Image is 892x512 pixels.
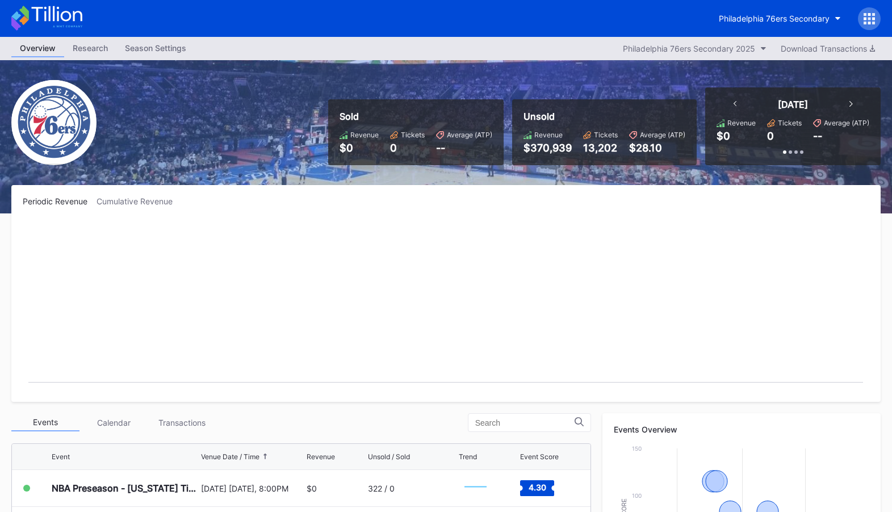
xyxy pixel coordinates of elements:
div: 322 / 0 [368,484,395,493]
div: Average (ATP) [824,119,869,127]
div: Revenue [307,452,335,461]
div: Tickets [778,119,802,127]
div: Cumulative Revenue [97,196,182,206]
div: Revenue [534,131,563,139]
img: Philadelphia_76ers.png [11,80,97,165]
div: Unsold / Sold [368,452,410,461]
div: $370,939 [524,142,572,154]
div: Philadelphia 76ers Secondary [719,14,830,23]
div: 0 [767,130,774,142]
div: Event [52,452,70,461]
div: $0 [717,130,730,142]
div: Events [11,414,79,431]
div: Venue Date / Time [201,452,259,461]
text: 4.30 [529,482,546,492]
a: Season Settings [116,40,195,57]
div: 0 [390,142,425,154]
text: 150 [632,445,642,452]
div: Download Transactions [781,44,875,53]
div: Event Score [520,452,559,461]
div: Research [64,40,116,56]
div: Revenue [727,119,756,127]
div: Events Overview [614,425,869,434]
div: -- [813,130,822,142]
div: Sold [340,111,492,122]
div: Unsold [524,111,685,122]
svg: Chart title [459,474,492,502]
input: Search [475,418,575,427]
div: 13,202 [583,142,618,154]
div: NBA Preseason - [US_STATE] Timberwolves at Philadelphia 76ers [52,482,198,494]
div: Philadelphia 76ers Secondary 2025 [623,44,755,53]
div: Calendar [79,414,148,431]
div: [DATE] [DATE], 8:00PM [201,484,304,493]
div: -- [436,142,492,154]
div: $28.10 [629,142,685,154]
svg: Chart title [23,220,869,391]
div: [DATE] [778,99,808,110]
div: $0 [307,484,317,493]
a: Research [64,40,116,57]
button: Philadelphia 76ers Secondary 2025 [617,41,772,56]
div: Trend [459,452,477,461]
div: $0 [340,142,379,154]
div: Periodic Revenue [23,196,97,206]
text: 100 [632,492,642,499]
a: Overview [11,40,64,57]
button: Philadelphia 76ers Secondary [710,8,849,29]
div: Revenue [350,131,379,139]
div: Transactions [148,414,216,431]
div: Season Settings [116,40,195,56]
div: Average (ATP) [447,131,492,139]
div: Average (ATP) [640,131,685,139]
button: Download Transactions [775,41,881,56]
div: Tickets [401,131,425,139]
div: Tickets [594,131,618,139]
